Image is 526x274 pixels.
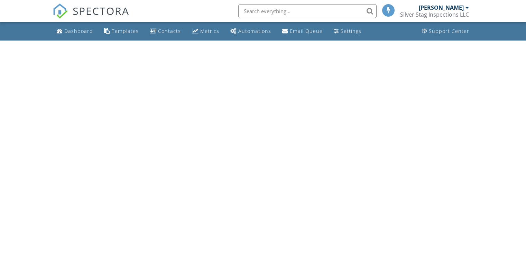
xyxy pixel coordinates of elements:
[53,3,68,19] img: The Best Home Inspection Software - Spectora
[200,28,219,34] div: Metrics
[238,28,271,34] div: Automations
[73,3,129,18] span: SPECTORA
[400,11,469,18] div: Silver Stag Inspections LLC
[228,25,274,38] a: Automations (Basic)
[158,28,181,34] div: Contacts
[53,9,129,24] a: SPECTORA
[341,28,361,34] div: Settings
[419,25,472,38] a: Support Center
[429,28,469,34] div: Support Center
[112,28,139,34] div: Templates
[189,25,222,38] a: Metrics
[331,25,364,38] a: Settings
[64,28,93,34] div: Dashboard
[279,25,325,38] a: Email Queue
[238,4,377,18] input: Search everything...
[101,25,141,38] a: Templates
[419,4,464,11] div: [PERSON_NAME]
[147,25,184,38] a: Contacts
[290,28,323,34] div: Email Queue
[54,25,96,38] a: Dashboard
